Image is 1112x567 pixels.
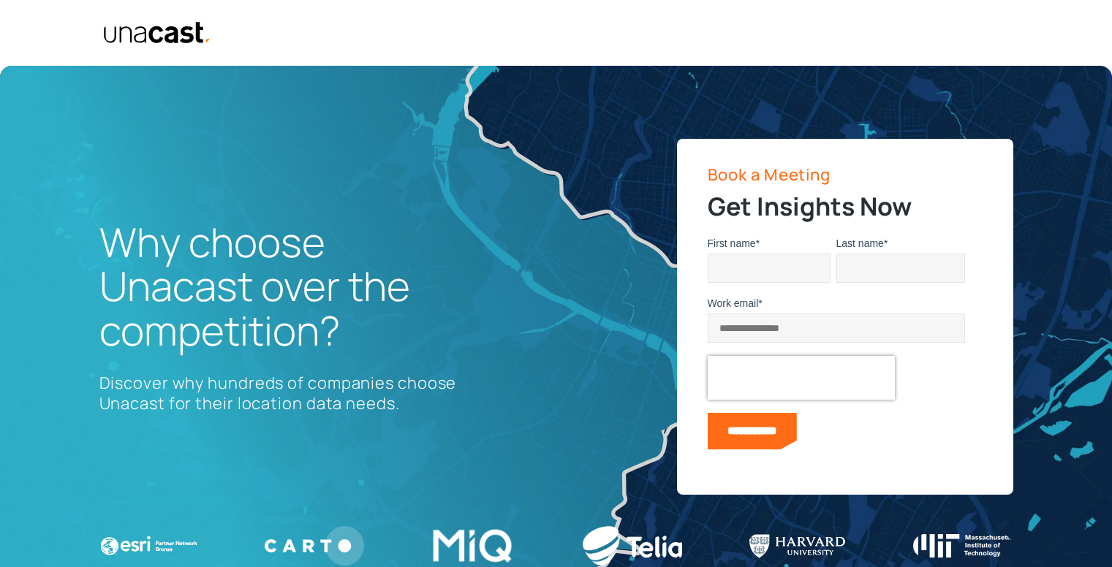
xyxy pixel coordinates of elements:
[708,165,974,184] p: Book a Meeting
[103,21,212,45] img: Unacast text logo
[430,525,516,566] img: MIQ logo
[708,190,974,222] h2: Get Insights Now
[99,220,465,353] h1: Why choose Unacast over the competition?
[96,21,212,45] a: home
[913,534,1013,558] img: Massachusetts Institute of Technology logo
[708,297,759,309] span: Work email
[836,237,884,249] span: Last name
[99,535,199,556] img: ESRI Logo white
[748,533,847,559] img: Harvard U Logo WHITE
[708,237,756,249] span: First name
[265,526,364,565] img: Carto logo WHITE
[708,356,895,400] iframe: reCAPTCHA
[99,373,465,414] p: Discover why hundreds of companies choose Unacast for their location data needs.
[583,526,682,565] img: Telia logo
